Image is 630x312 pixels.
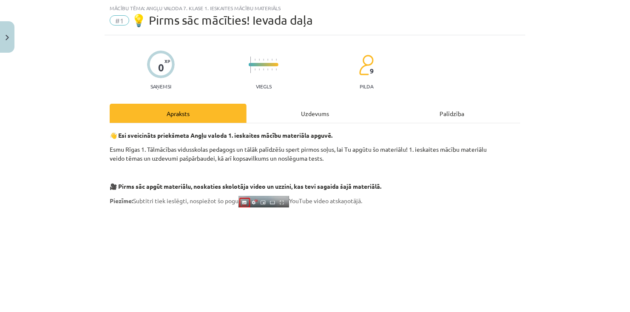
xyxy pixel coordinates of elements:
div: Apraksts [110,104,247,123]
p: Viegls [256,83,272,89]
p: Esmu Rīgas 1. Tālmācības vidusskolas pedagogs un tālāk palīdzēšu spert pirmos soļus, lai Tu apgūt... [110,145,520,163]
span: #1 [110,15,129,26]
img: icon-long-line-d9ea69661e0d244f92f715978eff75569469978d946b2353a9bb055b3ed8787d.svg [250,57,251,73]
img: icon-short-line-57e1e144782c952c97e751825c79c345078a6d821885a25fce030b3d8c18986b.svg [267,59,268,61]
img: icon-short-line-57e1e144782c952c97e751825c79c345078a6d821885a25fce030b3d8c18986b.svg [276,59,277,61]
span: 9 [370,67,374,75]
img: icon-short-line-57e1e144782c952c97e751825c79c345078a6d821885a25fce030b3d8c18986b.svg [255,59,255,61]
img: icon-short-line-57e1e144782c952c97e751825c79c345078a6d821885a25fce030b3d8c18986b.svg [276,68,277,71]
img: students-c634bb4e5e11cddfef0936a35e636f08e4e9abd3cc4e673bd6f9a4125e45ecb1.svg [359,54,374,76]
strong: 🎥 Pirms sāc apgūt materiālu, noskaties skolotāja video un uzzini, kas tevi sagaida šajā materiālā. [110,182,381,190]
div: Uzdevums [247,104,383,123]
div: 0 [158,62,164,74]
img: icon-short-line-57e1e144782c952c97e751825c79c345078a6d821885a25fce030b3d8c18986b.svg [263,59,264,61]
strong: Piezīme: [110,197,133,204]
img: icon-short-line-57e1e144782c952c97e751825c79c345078a6d821885a25fce030b3d8c18986b.svg [267,68,268,71]
img: icon-short-line-57e1e144782c952c97e751825c79c345078a6d821885a25fce030b3d8c18986b.svg [259,59,260,61]
strong: 👋 Esi sveicināts priekšmeta Angļu valoda 1. ieskaites mācību materiāla apguvē. [110,131,332,139]
img: icon-close-lesson-0947bae3869378f0d4975bcd49f059093ad1ed9edebbc8119c70593378902aed.svg [6,35,9,40]
img: icon-short-line-57e1e144782c952c97e751825c79c345078a6d821885a25fce030b3d8c18986b.svg [259,68,260,71]
img: icon-short-line-57e1e144782c952c97e751825c79c345078a6d821885a25fce030b3d8c18986b.svg [255,68,255,71]
p: pilda [360,83,373,89]
img: icon-short-line-57e1e144782c952c97e751825c79c345078a6d821885a25fce030b3d8c18986b.svg [263,68,264,71]
img: icon-short-line-57e1e144782c952c97e751825c79c345078a6d821885a25fce030b3d8c18986b.svg [272,59,272,61]
span: 💡 Pirms sāc mācīties! Ievada daļa [131,13,313,27]
span: Subtitri tiek ieslēgti, nospiežot šo pogu YouTube video atskaņotājā. [110,197,362,204]
img: icon-short-line-57e1e144782c952c97e751825c79c345078a6d821885a25fce030b3d8c18986b.svg [272,68,272,71]
div: Mācību tēma: Angļu valoda 7. klase 1. ieskaites mācību materiāls [110,5,520,11]
div: Palīdzība [383,104,520,123]
span: XP [165,59,170,63]
p: Saņemsi [147,83,175,89]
